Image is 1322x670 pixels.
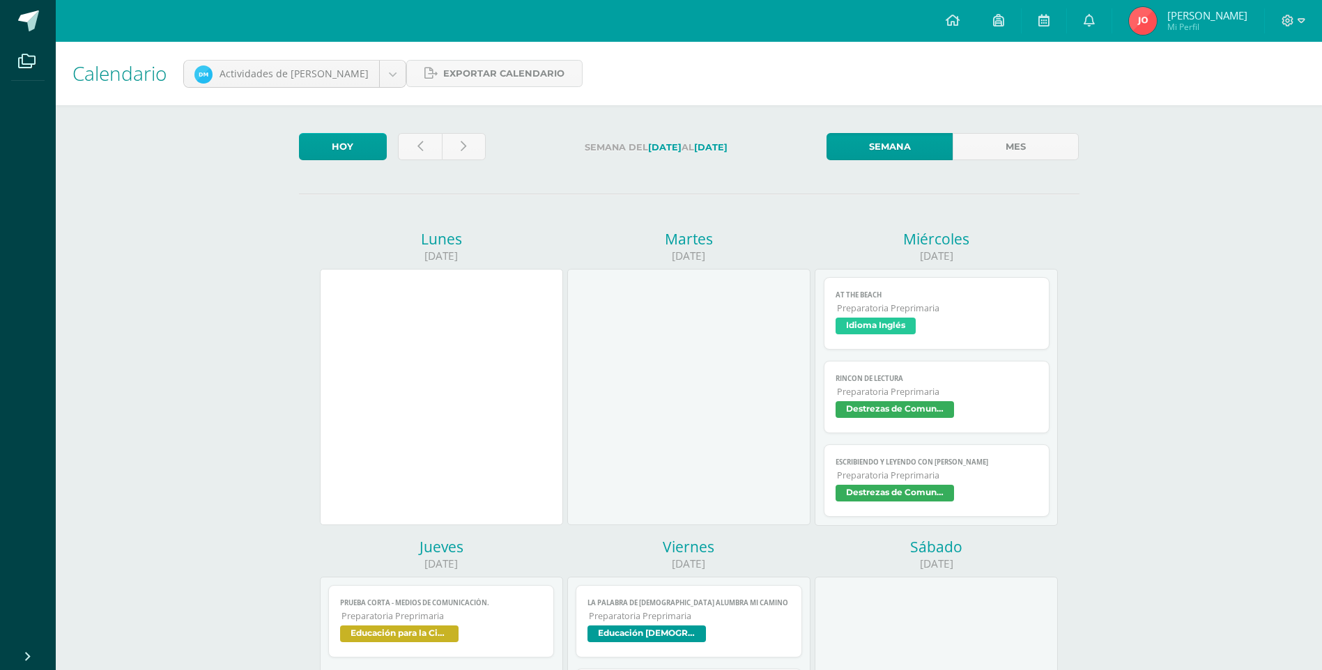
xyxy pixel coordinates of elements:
div: Viernes [567,537,810,556]
img: 286fbbaeac842f45578266130d567f55.png [194,65,213,84]
img: d497ed8dc5ad57f122328907b30f78fe.png [1129,7,1157,35]
a: Actividades de [PERSON_NAME] [184,61,406,87]
span: Educación para la Ciencia y la Ciudadanía [340,625,459,642]
span: Preparatoria Preprimaria [589,610,790,622]
a: AT THE BEACHPreparatoria PreprimariaIdioma Inglés [824,277,1050,350]
strong: [DATE] [648,142,682,153]
span: AT THE BEACH [836,290,1038,299]
span: Destrezas de Comunicación y Lenguaje [836,485,954,501]
span: Preparatoria Preprimaria [837,386,1038,398]
span: Mi Perfil [1167,21,1247,33]
label: Semana del al [497,133,815,162]
a: Rincon de lecturaPreparatoria PreprimariaDestrezas de Comunicación y Lenguaje [824,361,1050,433]
a: Hoy [299,133,387,160]
strong: [DATE] [694,142,728,153]
div: Jueves [320,537,563,556]
div: Lunes [320,229,563,249]
div: Miércoles [815,229,1058,249]
span: Prueba corta - Medios de Comunicación. [340,598,543,607]
div: [DATE] [567,249,810,263]
span: La palabra de [DEMOGRAPHIC_DATA] alumbra mi camino [587,598,790,607]
span: [PERSON_NAME] [1167,8,1247,22]
span: Actividades de [PERSON_NAME] [220,67,369,80]
a: Semana [827,133,953,160]
div: Martes [567,229,810,249]
a: Escribiendo y leyendo con [PERSON_NAME]Preparatoria PreprimariaDestrezas de Comunicación y Lenguaje [824,444,1050,517]
span: Preparatoria Preprimaria [341,610,543,622]
div: Sábado [815,537,1058,556]
span: Preparatoria Preprimaria [837,302,1038,314]
div: [DATE] [815,556,1058,571]
div: [DATE] [320,556,563,571]
span: Exportar calendario [443,61,564,86]
span: Idioma Inglés [836,318,916,334]
span: Preparatoria Preprimaria [837,469,1038,481]
div: [DATE] [567,556,810,571]
a: Prueba corta - Medios de Comunicación.Preparatoria PreprimariaEducación para la Ciencia y la Ciud... [328,585,555,657]
span: Rincon de lectura [836,374,1038,383]
span: Escribiendo y leyendo con [PERSON_NAME] [836,458,1038,467]
a: Exportar calendario [406,60,583,87]
a: Mes [953,133,1079,160]
div: [DATE] [320,249,563,263]
div: [DATE] [815,249,1058,263]
span: Educación [DEMOGRAPHIC_DATA] [587,625,706,642]
span: Destrezas de Comunicación y Lenguaje [836,401,954,418]
span: Calendario [72,60,167,86]
a: La palabra de [DEMOGRAPHIC_DATA] alumbra mi caminoPreparatoria PreprimariaEducación [DEMOGRAPHIC_... [576,585,802,657]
